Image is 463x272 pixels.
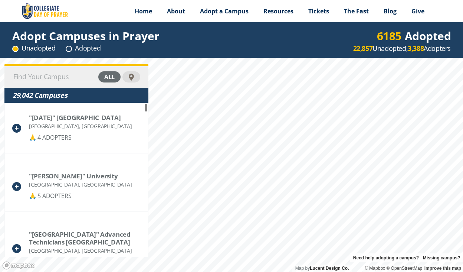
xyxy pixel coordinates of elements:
[423,253,460,262] a: Missing campus?
[424,266,461,271] a: Improve this map
[29,114,132,122] div: "December 1, 1918" University of Alba Iulia
[376,2,404,20] a: Blog
[365,266,385,271] a: Mapbox
[353,253,419,262] a: Need help adopting a campus?
[98,71,121,82] div: all
[310,266,349,271] a: Lucent Design Co.
[160,2,193,20] a: About
[377,31,451,41] div: Adopted
[384,7,397,15] span: Blog
[13,72,96,82] input: Find Your Campus
[336,2,376,20] a: The Fast
[2,261,35,270] a: Mapbox logo
[29,172,132,180] div: "Gabriele d'Annunzio" University
[377,31,401,41] div: 6185
[200,7,249,15] span: Adopt a Campus
[29,191,132,201] div: 🙏 5 ADOPTERS
[66,43,101,53] div: Adopted
[13,91,140,100] div: 29,042 Campuses
[193,2,256,20] a: Adopt a Campus
[12,43,55,53] div: Unadopted
[127,2,160,20] a: Home
[263,7,293,15] span: Resources
[29,122,132,131] div: [GEOGRAPHIC_DATA], [GEOGRAPHIC_DATA]
[135,7,152,15] span: Home
[12,31,160,41] div: Adopt Campuses in Prayer
[29,246,140,255] div: [GEOGRAPHIC_DATA], [GEOGRAPHIC_DATA]
[386,266,422,271] a: OpenStreetMap
[308,7,329,15] span: Tickets
[344,7,369,15] span: The Fast
[29,133,132,142] div: 🙏 4 ADOPTERS
[292,265,352,272] div: Map by
[411,7,424,15] span: Give
[167,7,185,15] span: About
[29,230,140,246] div: "La Grace University" Advanced Technicians School of Benin
[301,2,336,20] a: Tickets
[404,2,432,20] a: Give
[350,253,463,262] div: |
[29,180,132,189] div: [GEOGRAPHIC_DATA], [GEOGRAPHIC_DATA]
[353,44,373,53] strong: 22,857
[408,44,424,53] strong: 3,388
[353,44,451,53] div: Unadopted, Adopters
[256,2,301,20] a: Resources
